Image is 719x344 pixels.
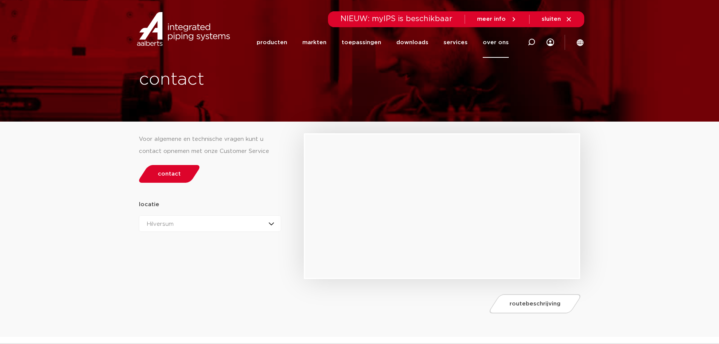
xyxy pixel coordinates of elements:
strong: locatie [139,202,159,207]
a: markten [302,27,326,58]
a: services [443,27,468,58]
a: producten [257,27,287,58]
span: contact [158,171,181,177]
a: sluiten [542,16,572,23]
div: Voor algemene en technische vragen kunt u contact opnemen met onze Customer Service [139,133,282,157]
a: meer info [477,16,517,23]
span: Hilversum [147,221,174,227]
a: downloads [396,27,428,58]
span: NIEUW: myIPS is beschikbaar [340,15,453,23]
a: contact [137,165,202,183]
h1: contact [139,68,387,92]
span: sluiten [542,16,561,22]
nav: Menu [257,27,509,58]
a: routebeschrijving [488,294,583,313]
span: meer info [477,16,506,22]
div: my IPS [547,27,554,58]
span: routebeschrijving [510,301,560,307]
a: toepassingen [342,27,381,58]
a: over ons [483,27,509,58]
